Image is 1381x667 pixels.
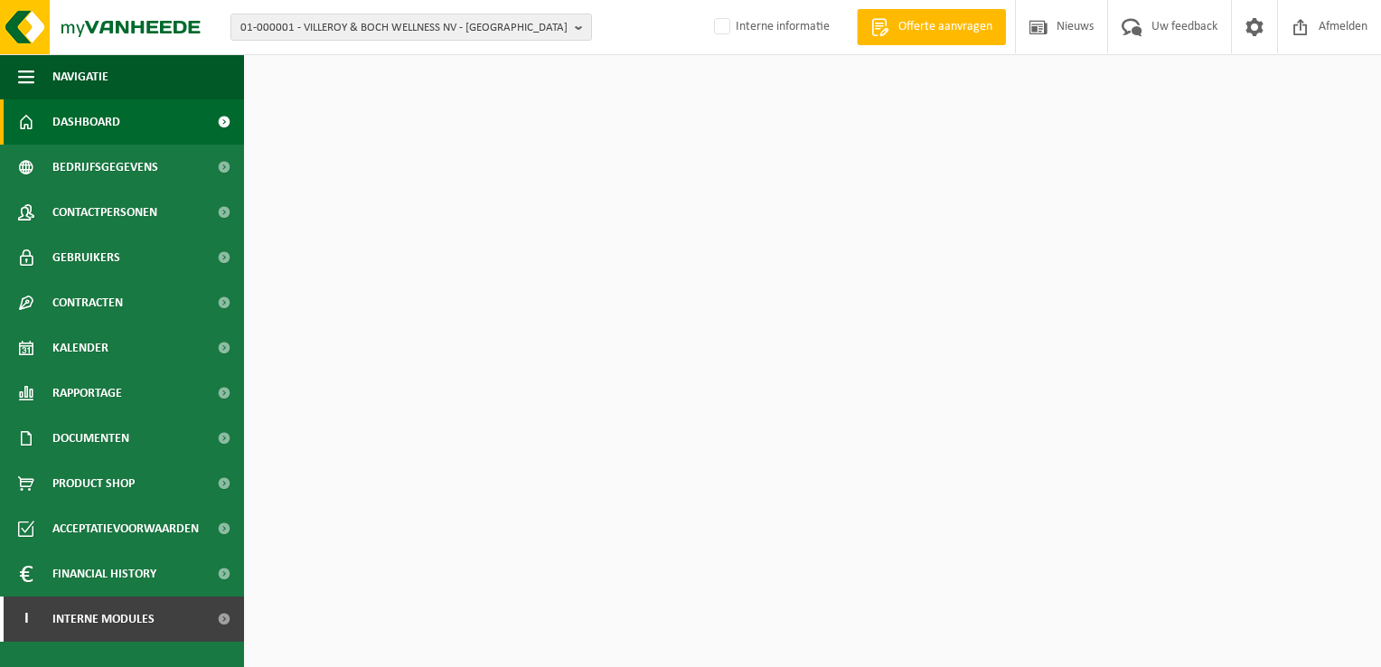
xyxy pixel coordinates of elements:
[52,54,108,99] span: Navigatie
[52,461,135,506] span: Product Shop
[52,99,120,145] span: Dashboard
[894,18,997,36] span: Offerte aanvragen
[52,190,157,235] span: Contactpersonen
[710,14,830,41] label: Interne informatie
[857,9,1006,45] a: Offerte aanvragen
[52,551,156,597] span: Financial History
[240,14,568,42] span: 01-000001 - VILLEROY & BOCH WELLNESS NV - [GEOGRAPHIC_DATA]
[52,280,123,325] span: Contracten
[52,597,155,642] span: Interne modules
[52,506,199,551] span: Acceptatievoorwaarden
[52,371,122,416] span: Rapportage
[230,14,592,41] button: 01-000001 - VILLEROY & BOCH WELLNESS NV - [GEOGRAPHIC_DATA]
[18,597,34,642] span: I
[52,416,129,461] span: Documenten
[52,145,158,190] span: Bedrijfsgegevens
[52,235,120,280] span: Gebruikers
[52,325,108,371] span: Kalender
